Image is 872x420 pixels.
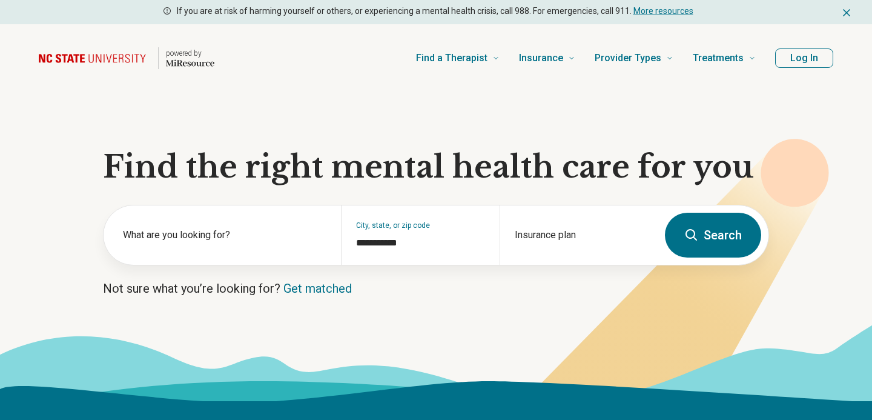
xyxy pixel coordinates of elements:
button: Search [665,213,761,258]
a: More resources [633,6,693,16]
span: Treatments [693,50,744,67]
span: Find a Therapist [416,50,487,67]
p: powered by [166,48,214,58]
p: Not sure what you’re looking for? [103,280,769,297]
a: Find a Therapist [416,34,500,82]
a: Insurance [519,34,575,82]
a: Home page [39,39,214,78]
span: Provider Types [595,50,661,67]
span: Insurance [519,50,563,67]
p: If you are at risk of harming yourself or others, or experiencing a mental health crisis, call 98... [177,5,693,18]
label: What are you looking for? [123,228,326,242]
button: Dismiss [841,5,853,19]
button: Log In [775,48,833,68]
a: Treatments [693,34,756,82]
a: Get matched [283,281,352,296]
a: Provider Types [595,34,673,82]
h1: Find the right mental health care for you [103,149,769,185]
